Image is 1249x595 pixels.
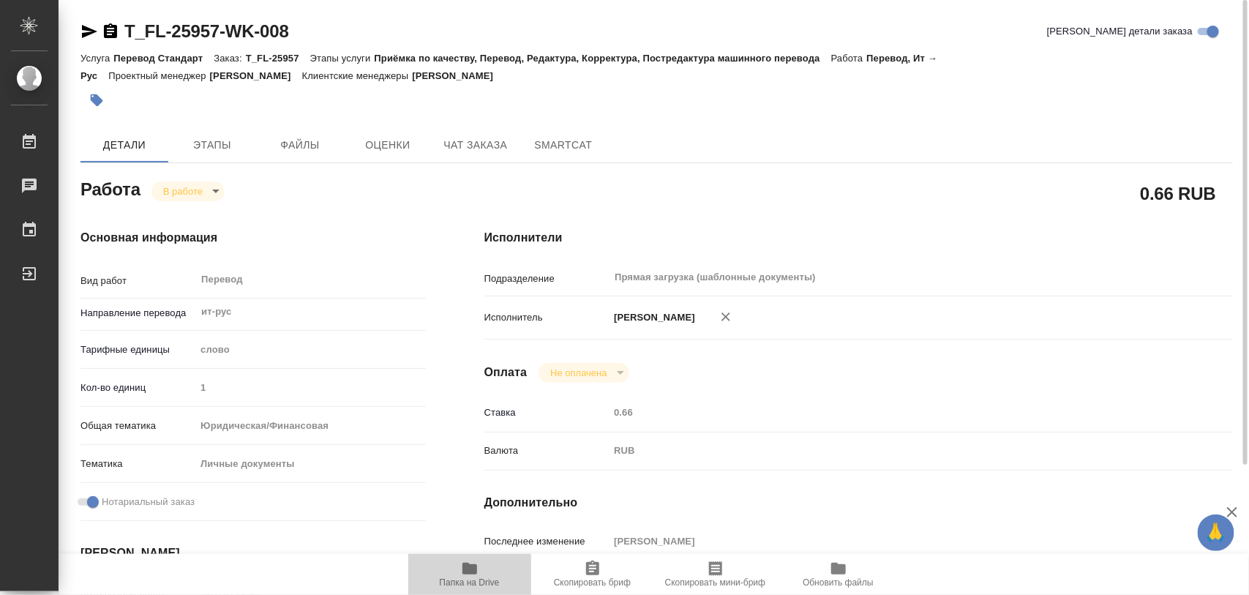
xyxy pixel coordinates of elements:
[528,136,599,154] span: SmartCat
[374,53,830,64] p: Приёмка по качеству, Перевод, Редактура, Корректура, Постредактура машинного перевода
[1047,24,1193,39] span: [PERSON_NAME] детали заказа
[1198,514,1234,551] button: 🙏
[89,136,160,154] span: Детали
[102,23,119,40] button: Скопировать ссылку
[195,413,425,438] div: Юридическая/Финансовая
[246,53,310,64] p: T_FL-25957
[195,337,425,362] div: слово
[531,554,654,595] button: Скопировать бриф
[484,229,1233,247] h4: Исполнители
[609,402,1170,423] input: Пустое поле
[484,310,610,325] p: Исполнитель
[554,577,631,588] span: Скопировать бриф
[80,306,195,321] p: Направление перевода
[80,229,426,247] h4: Основная информация
[80,545,426,562] h4: [PERSON_NAME]
[113,53,214,64] p: Перевод Стандарт
[195,377,425,398] input: Пустое поле
[265,136,335,154] span: Файлы
[80,23,98,40] button: Скопировать ссылку для ЯМессенджера
[609,310,695,325] p: [PERSON_NAME]
[539,363,629,383] div: В работе
[546,367,611,379] button: Не оплачена
[803,577,874,588] span: Обновить файлы
[195,452,425,476] div: Личные документы
[609,438,1170,463] div: RUB
[654,554,777,595] button: Скопировать мини-бриф
[484,494,1233,512] h4: Дополнительно
[102,495,195,509] span: Нотариальный заказ
[484,272,610,286] p: Подразделение
[159,185,207,198] button: В работе
[777,554,900,595] button: Обновить файлы
[665,577,765,588] span: Скопировать мини-бриф
[831,53,867,64] p: Работа
[484,364,528,381] h4: Оплата
[484,405,610,420] p: Ставка
[80,175,140,201] h2: Работа
[80,53,113,64] p: Услуга
[412,70,504,81] p: [PERSON_NAME]
[302,70,413,81] p: Клиентские менеджеры
[484,534,610,549] p: Последнее изменение
[80,274,195,288] p: Вид работ
[484,444,610,458] p: Валюта
[440,577,500,588] span: Папка на Drive
[609,531,1170,552] input: Пустое поле
[310,53,375,64] p: Этапы услуги
[80,457,195,471] p: Тематика
[710,301,742,333] button: Удалить исполнителя
[177,136,247,154] span: Этапы
[108,70,209,81] p: Проектный менеджер
[1204,517,1229,548] span: 🙏
[80,343,195,357] p: Тарифные единицы
[440,136,511,154] span: Чат заказа
[80,381,195,395] p: Кол-во единиц
[214,53,245,64] p: Заказ:
[1140,181,1216,206] h2: 0.66 RUB
[124,21,289,41] a: T_FL-25957-WK-008
[80,419,195,433] p: Общая тематика
[80,84,113,116] button: Добавить тэг
[353,136,423,154] span: Оценки
[210,70,302,81] p: [PERSON_NAME]
[408,554,531,595] button: Папка на Drive
[151,182,225,201] div: В работе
